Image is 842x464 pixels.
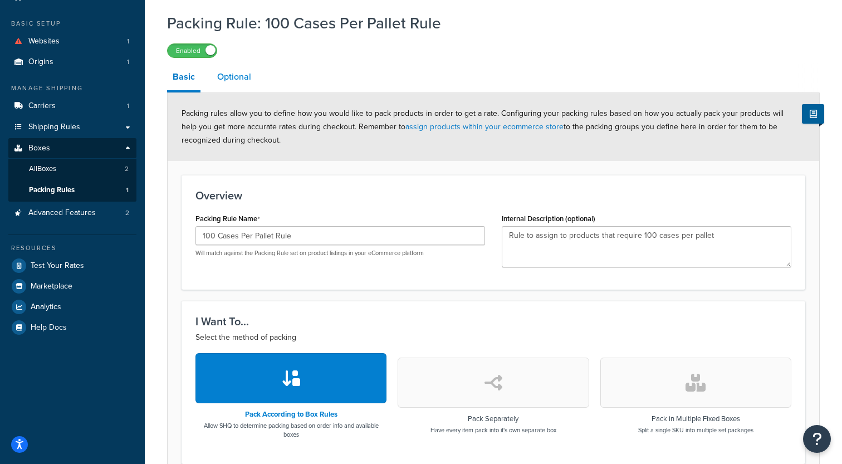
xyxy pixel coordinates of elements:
li: Carriers [8,96,136,116]
span: Boxes [28,144,50,153]
span: 2 [125,208,129,218]
label: Packing Rule Name [195,214,260,223]
a: Origins1 [8,52,136,72]
div: Resources [8,243,136,253]
div: Manage Shipping [8,84,136,93]
label: Internal Description (optional) [502,214,595,223]
h3: Pack Separately [430,415,556,423]
h3: Pack According to Box Rules [195,411,386,418]
span: Marketplace [31,282,72,291]
a: assign products within your ecommerce store [405,121,564,133]
a: Websites1 [8,31,136,52]
span: 1 [126,185,129,195]
span: Help Docs [31,323,67,333]
h1: Packing Rule: 100 Cases Per Pallet Rule [167,12,806,34]
a: Advanced Features2 [8,203,136,223]
button: Open Resource Center [803,425,831,453]
p: Will match against the Packing Rule set on product listings in your eCommerce platform [195,249,485,257]
textarea: Rule to assign to products that require 100 cases per pallet [502,226,791,267]
button: Show Help Docs [802,104,824,124]
li: Advanced Features [8,203,136,223]
h3: Pack in Multiple Fixed Boxes [638,415,753,423]
span: Origins [28,57,53,67]
span: Shipping Rules [28,123,80,132]
a: Carriers1 [8,96,136,116]
label: Enabled [168,44,217,57]
span: Analytics [31,302,61,312]
span: Packing rules allow you to define how you would like to pack products in order to get a rate. Con... [182,108,784,146]
li: Origins [8,52,136,72]
a: Boxes [8,138,136,159]
span: Test Your Rates [31,261,84,271]
li: Packing Rules [8,180,136,201]
span: Carriers [28,101,56,111]
a: AllBoxes2 [8,159,136,179]
p: Allow SHQ to determine packing based on order info and available boxes [195,421,386,439]
span: 1 [127,57,129,67]
h3: I Want To... [195,315,791,328]
a: Marketplace [8,276,136,296]
div: Basic Setup [8,19,136,28]
a: Packing Rules1 [8,180,136,201]
a: Shipping Rules [8,117,136,138]
a: Basic [167,64,200,92]
span: Packing Rules [29,185,75,195]
span: 1 [127,37,129,46]
h3: Overview [195,189,791,202]
a: Optional [212,64,257,90]
li: Boxes [8,138,136,202]
a: Test Your Rates [8,256,136,276]
span: Websites [28,37,60,46]
p: Select the method of packing [195,331,791,344]
p: Have every item pack into it's own separate box [430,426,556,434]
a: Help Docs [8,318,136,338]
span: 1 [127,101,129,111]
a: Analytics [8,297,136,317]
span: Advanced Features [28,208,96,218]
p: Split a single SKU into multiple set packages [638,426,753,434]
span: All Boxes [29,164,56,174]
span: 2 [125,164,129,174]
